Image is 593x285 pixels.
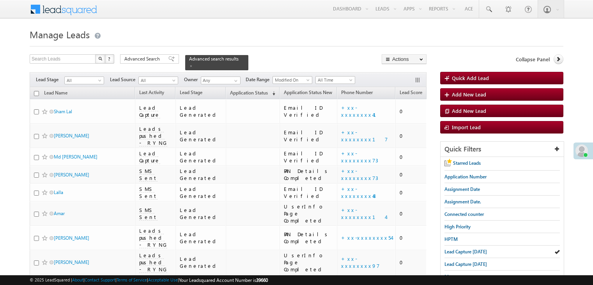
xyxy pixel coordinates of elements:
a: Terms of Service [117,277,147,282]
input: Check all records [34,91,39,96]
button: Actions [382,54,427,64]
a: About [72,277,83,282]
span: Advanced search results [189,56,239,62]
div: 0 [400,108,423,115]
span: Starred Leads [453,160,481,166]
div: Lead Generated [180,207,223,221]
a: Md [PERSON_NAME] [54,154,97,160]
a: +xx-xxxxxxxx73 [341,150,378,164]
span: SMS Sent [139,185,158,199]
span: HPTM [444,236,458,242]
div: Lead Generated [180,255,223,269]
a: Contact Support [85,277,115,282]
div: 0 [400,171,423,178]
a: Lead Stage [176,88,206,98]
span: Messages [444,274,464,280]
span: ? [108,55,112,62]
span: All Time [316,77,353,84]
button: ? [105,54,114,64]
span: Application Status New [284,89,332,95]
span: 39660 [256,277,268,283]
a: Phone Number [337,88,377,98]
a: +xx-xxxxxxxx97 [341,255,380,269]
div: Email ID Verified [284,104,333,118]
div: Lead Generated [180,150,223,164]
span: Application Status [230,90,268,96]
a: [PERSON_NAME] [54,133,89,139]
span: Assignment Date. [444,199,481,205]
span: Owner [184,76,201,83]
span: SMS Sent [139,207,158,221]
span: Lead Capture [139,150,160,164]
span: Add New Lead [452,91,486,98]
div: Email ID Verified [284,129,333,143]
a: [PERSON_NAME] [54,172,89,178]
div: PAN Details Completed [284,231,333,245]
a: [PERSON_NAME] [54,235,89,241]
img: Search [98,57,102,61]
span: Lead Capture [139,104,160,118]
a: Lead Name [40,89,71,99]
span: All [139,77,176,84]
span: Lead Stage [36,76,64,83]
span: Modified On [273,77,310,84]
div: PAN Details Completed [284,167,333,182]
a: Show All Items [230,77,240,85]
span: Leads pushed - RYNG [139,252,167,273]
div: Lead Generated [180,129,223,143]
a: All Time [315,76,355,84]
a: Lead Score [396,88,426,98]
span: SMS Sent [139,167,158,182]
div: Lead Generated [180,167,223,182]
a: +xx-xxxxxxxx54 [341,234,391,241]
a: Application Status New [280,88,336,98]
span: Advanced Search [124,55,162,62]
a: Application Status (sorted descending) [226,88,279,98]
a: Modified On [273,76,312,84]
span: Lead Source [110,76,138,83]
a: +xx-xxxxxxxx17 [341,129,388,142]
span: Quick Add Lead [452,75,489,81]
span: Lead Stage [180,89,202,95]
span: Collapse Panel [516,56,550,63]
span: Lead Capture [DATE] [444,261,487,267]
span: Connected counter [444,211,484,217]
a: Acceptable Use [148,277,178,282]
span: Add New Lead [452,107,486,114]
div: 0 [400,234,423,241]
span: Assignment Date [444,186,480,192]
a: +xx-xxxxxxxx73 [341,167,378,181]
a: Lalla [54,189,63,195]
a: All [138,77,178,84]
div: Email ID Verified [284,150,333,164]
input: Type to Search [201,77,241,84]
span: All [65,77,102,84]
a: +xx-xxxxxxxx14 [341,207,386,220]
div: UserInfo Page Completed [284,252,333,273]
span: Leads pushed - RYNG [139,227,167,248]
span: Leads pushed - RYNG [139,125,167,146]
span: High Priority [444,224,471,230]
span: Date Range [246,76,273,83]
span: (sorted descending) [269,90,275,96]
span: Import Lead [452,124,481,130]
div: Lead Generated [180,185,223,199]
span: Lead Score [400,89,422,95]
span: © 2025 LeadSquared | | | | | [30,276,268,284]
a: Sham Lal [54,109,72,114]
span: Phone Number [341,89,373,95]
div: 0 [400,153,423,160]
div: UserInfo Page Completed [284,203,333,224]
div: Email ID Verified [284,185,333,199]
a: Amar [54,210,65,216]
span: Lead Capture [DATE] [444,249,487,255]
a: +xx-xxxxxxxx41 [341,104,386,118]
a: Last Activity [135,88,168,98]
div: Lead Generated [180,231,223,245]
div: 0 [400,189,423,196]
div: Quick Filters [441,142,564,157]
div: 0 [400,132,423,139]
a: [PERSON_NAME] [54,259,89,265]
div: Lead Generated [180,104,223,118]
div: 0 [400,210,423,217]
